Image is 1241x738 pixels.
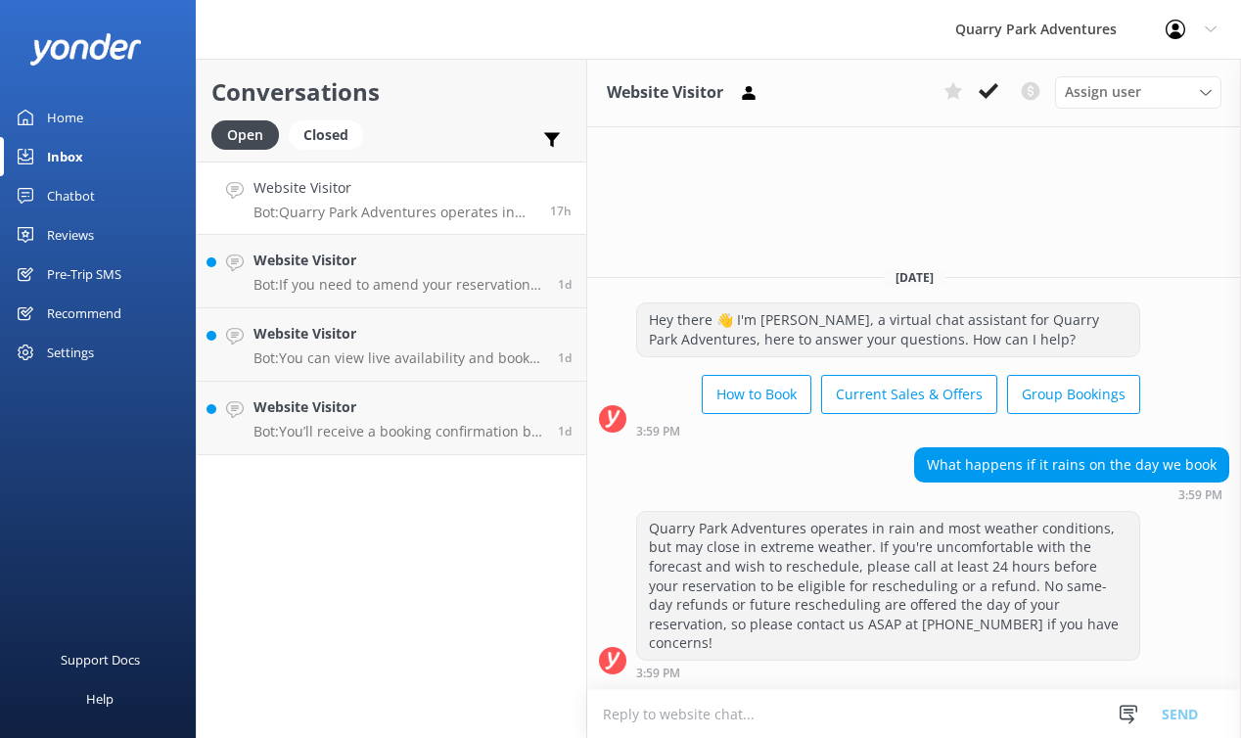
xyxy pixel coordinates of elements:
[550,203,572,219] span: Sep 21 2025 03:59pm (UTC -07:00) America/Tijuana
[558,349,572,366] span: Sep 20 2025 07:47pm (UTC -07:00) America/Tijuana
[47,137,83,176] div: Inbox
[197,382,586,455] a: Website VisitorBot:You’ll receive a booking confirmation by email after completing your reservati...
[253,349,543,367] p: Bot: You can view live availability and book tickets online at [URL][DOMAIN_NAME].
[884,269,945,286] span: [DATE]
[1055,76,1221,108] div: Assign User
[47,333,94,372] div: Settings
[253,276,543,294] p: Bot: If you need to amend your reservation, please contact the Quarry Park team at [PHONE_NUMBER]...
[211,123,289,145] a: Open
[289,123,373,145] a: Closed
[211,120,279,150] div: Open
[637,512,1139,660] div: Quarry Park Adventures operates in rain and most weather conditions, but may close in extreme wea...
[253,204,535,221] p: Bot: Quarry Park Adventures operates in rain and most weather conditions, but may close in extrem...
[47,254,121,294] div: Pre-Trip SMS
[636,426,680,438] strong: 3:59 PM
[915,448,1228,482] div: What happens if it rains on the day we book
[607,80,723,106] h3: Website Visitor
[253,396,543,418] h4: Website Visitor
[253,423,543,440] p: Bot: You’ll receive a booking confirmation by email after completing your reservation. If you did...
[1007,375,1140,414] button: Group Bookings
[61,640,140,679] div: Support Docs
[558,423,572,439] span: Sep 20 2025 06:20pm (UTC -07:00) America/Tijuana
[636,668,680,679] strong: 3:59 PM
[211,73,572,111] h2: Conversations
[1065,81,1141,103] span: Assign user
[289,120,363,150] div: Closed
[821,375,997,414] button: Current Sales & Offers
[253,177,535,199] h4: Website Visitor
[47,215,94,254] div: Reviews
[558,276,572,293] span: Sep 20 2025 08:44pm (UTC -07:00) America/Tijuana
[47,176,95,215] div: Chatbot
[86,679,114,718] div: Help
[914,487,1229,501] div: Sep 21 2025 03:59pm (UTC -07:00) America/Tijuana
[29,33,142,66] img: yonder-white-logo.png
[636,424,1140,438] div: Sep 21 2025 03:59pm (UTC -07:00) America/Tijuana
[636,666,1140,679] div: Sep 21 2025 03:59pm (UTC -07:00) America/Tijuana
[47,294,121,333] div: Recommend
[637,303,1139,355] div: Hey there 👋 I'm [PERSON_NAME], a virtual chat assistant for Quarry Park Adventures, here to answe...
[1178,489,1222,501] strong: 3:59 PM
[197,308,586,382] a: Website VisitorBot:You can view live availability and book tickets online at [URL][DOMAIN_NAME].1d
[253,250,543,271] h4: Website Visitor
[47,98,83,137] div: Home
[197,235,586,308] a: Website VisitorBot:If you need to amend your reservation, please contact the Quarry Park team at ...
[197,161,586,235] a: Website VisitorBot:Quarry Park Adventures operates in rain and most weather conditions, but may c...
[253,323,543,345] h4: Website Visitor
[702,375,811,414] button: How to Book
